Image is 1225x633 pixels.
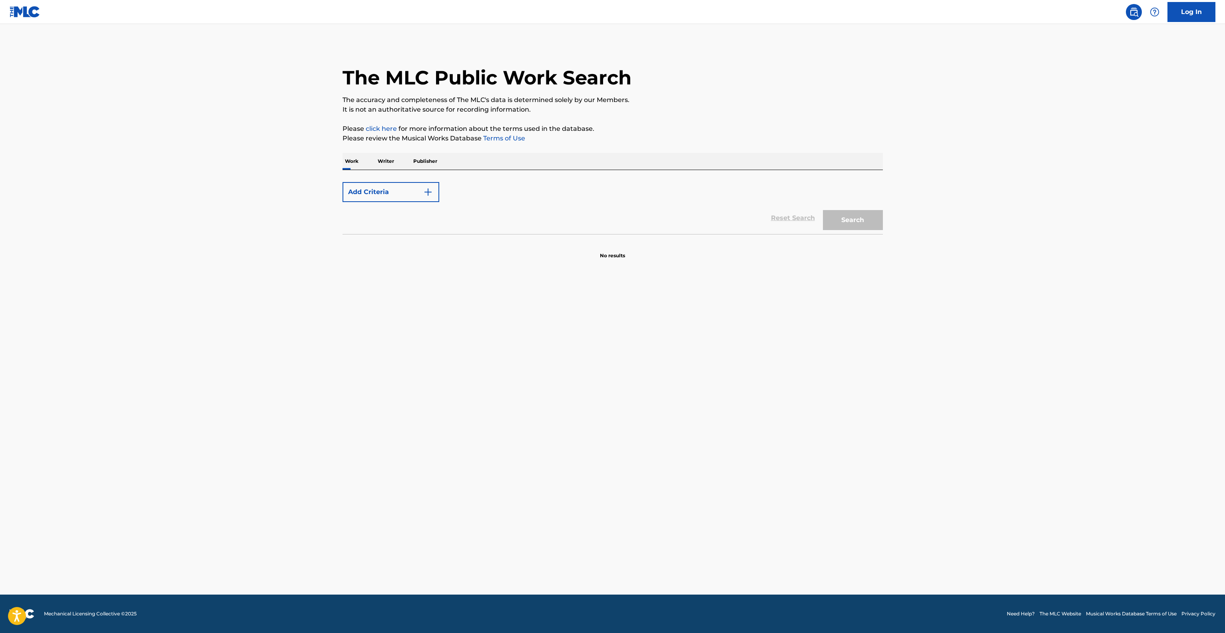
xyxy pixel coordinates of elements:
[343,153,361,170] p: Work
[366,125,397,132] a: click here
[343,95,883,105] p: The accuracy and completeness of The MLC's data is determined solely by our Members.
[482,134,525,142] a: Terms of Use
[375,153,396,170] p: Writer
[343,178,883,234] form: Search Form
[1181,610,1215,617] a: Privacy Policy
[10,609,34,619] img: logo
[343,105,883,114] p: It is not an authoritative source for recording information.
[343,66,631,90] h1: The MLC Public Work Search
[1086,610,1177,617] a: Musical Works Database Terms of Use
[343,134,883,143] p: Please review the Musical Works Database
[1007,610,1035,617] a: Need Help?
[1129,7,1139,17] img: search
[1150,7,1159,17] img: help
[600,242,625,259] p: No results
[1147,4,1163,20] div: Help
[10,6,40,18] img: MLC Logo
[1040,610,1081,617] a: The MLC Website
[423,187,433,197] img: 9d2ae6d4665cec9f34b9.svg
[343,124,883,134] p: Please for more information about the terms used in the database.
[1126,4,1142,20] a: Public Search
[44,610,137,617] span: Mechanical Licensing Collective © 2025
[411,153,440,170] p: Publisher
[343,182,439,202] button: Add Criteria
[1167,2,1215,22] a: Log In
